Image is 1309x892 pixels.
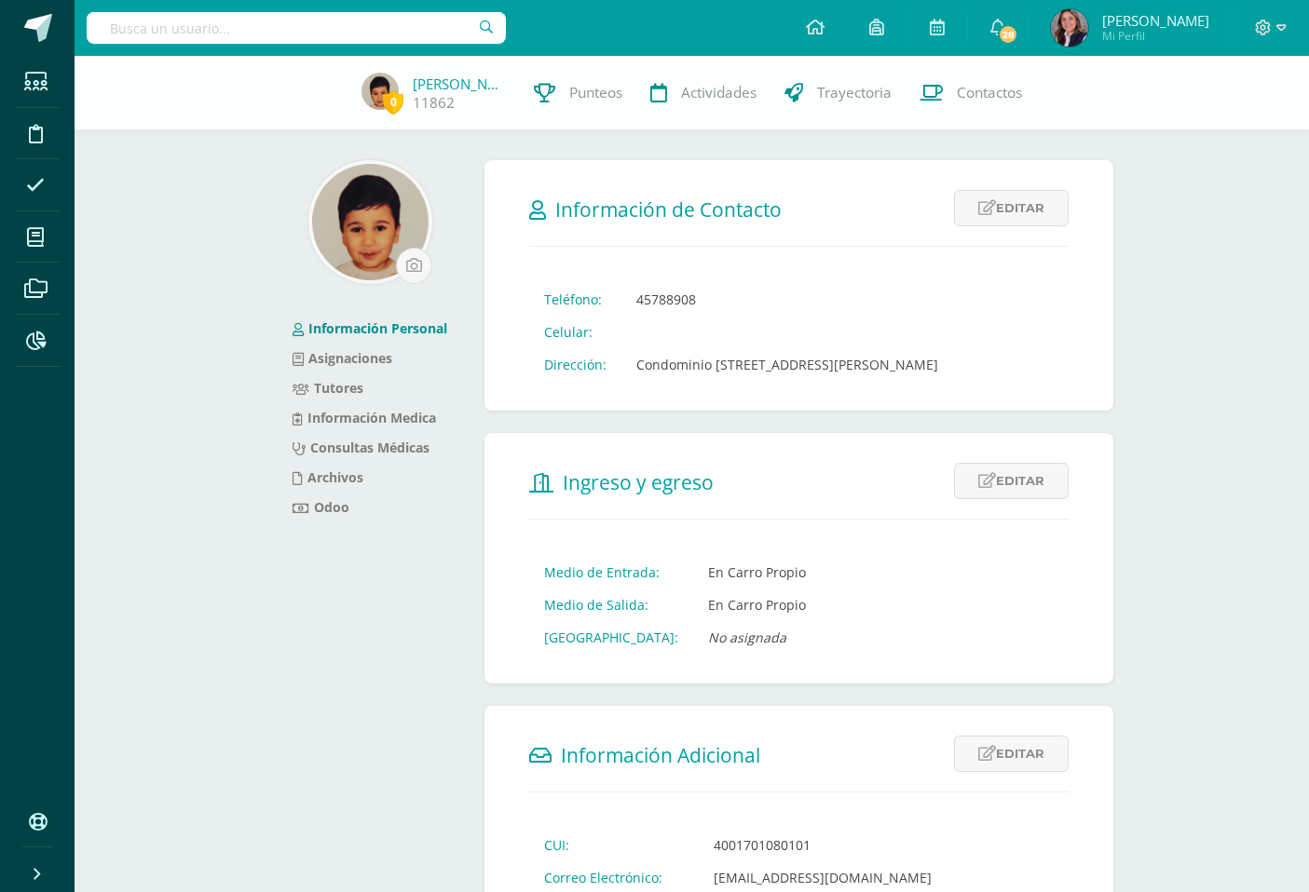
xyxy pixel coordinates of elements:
[708,628,786,646] i: No asignada
[312,164,429,280] img: 21c1441bfa34e05481a35ddd01318c96.png
[621,283,953,316] td: 45788908
[699,829,1017,861] td: 4001701080101
[998,24,1018,45] span: 28
[621,348,953,381] td: Condominio [STREET_ADDRESS][PERSON_NAME]
[906,56,1036,130] a: Contactos
[529,316,621,348] td: Celular:
[293,349,392,367] a: Asignaciones
[383,90,403,114] span: 0
[1102,11,1209,30] span: [PERSON_NAME]
[770,56,906,130] a: Trayectoria
[520,56,636,130] a: Punteos
[954,736,1069,772] a: Editar
[293,379,363,397] a: Tutores
[293,468,363,486] a: Archivos
[293,319,447,337] a: Información Personal
[413,74,506,93] a: [PERSON_NAME]
[817,83,892,102] span: Trayectoria
[413,93,455,113] a: 11862
[529,348,621,381] td: Dirección:
[529,588,693,621] td: Medio de Salida:
[693,588,821,621] td: En Carro Propio
[954,190,1069,226] a: Editar
[529,621,693,654] td: [GEOGRAPHIC_DATA]:
[636,56,770,130] a: Actividades
[293,439,430,456] a: Consultas Médicas
[681,83,757,102] span: Actividades
[293,498,349,516] a: Odoo
[561,742,760,768] span: Información Adicional
[1051,9,1088,47] img: 02931eb9dfe038bacbf7301e4bb6166e.png
[563,469,714,495] span: Ingreso y egreso
[555,196,782,223] span: Información de Contacto
[529,829,699,861] td: CUI:
[529,556,693,588] td: Medio de Entrada:
[87,12,506,44] input: Busca un usuario...
[957,83,1022,102] span: Contactos
[293,409,436,426] a: Información Medica
[569,83,622,102] span: Punteos
[693,556,821,588] td: En Carro Propio
[361,73,399,110] img: 033e322ed0717e5782269a22861bbd30.png
[954,463,1069,499] a: Editar
[529,283,621,316] td: Teléfono:
[1102,28,1209,44] span: Mi Perfil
